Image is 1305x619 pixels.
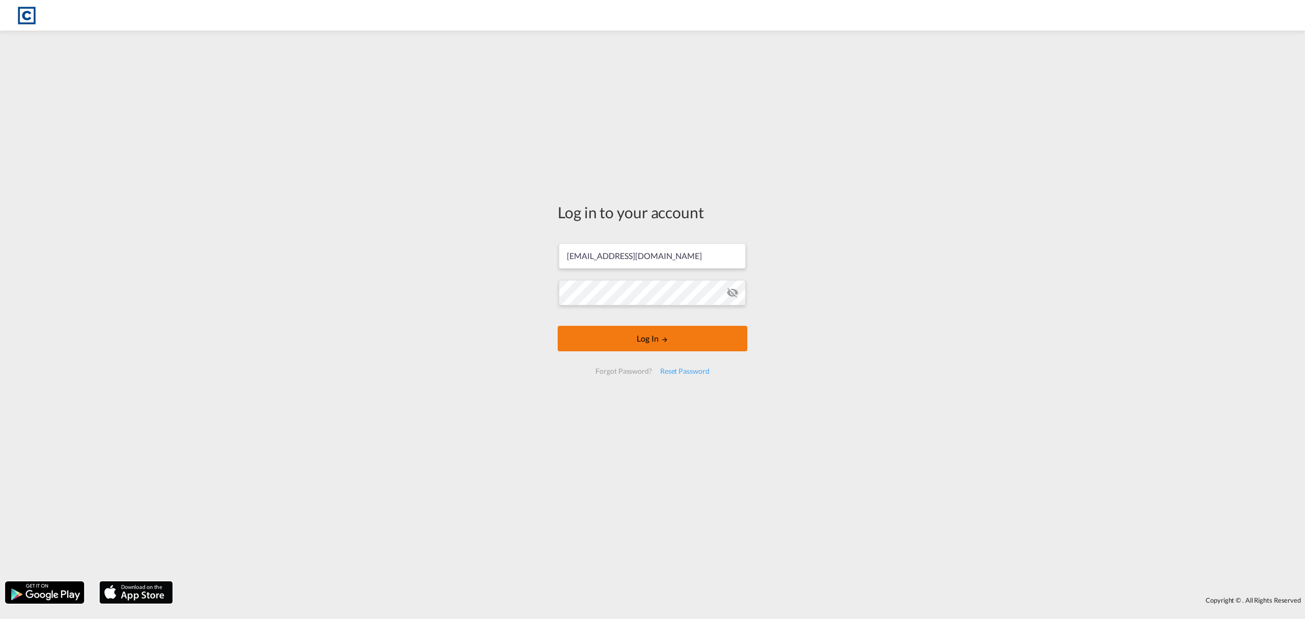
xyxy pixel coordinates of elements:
img: apple.png [98,580,174,605]
img: google.png [4,580,85,605]
img: 1fdb9190129311efbfaf67cbb4249bed.jpeg [15,4,38,27]
div: Copyright © . All Rights Reserved [178,591,1305,609]
div: Reset Password [656,362,714,380]
input: Enter email/phone number [559,243,746,269]
div: Forgot Password? [591,362,656,380]
md-icon: icon-eye-off [726,287,739,299]
div: Log in to your account [558,201,747,223]
button: LOGIN [558,326,747,351]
